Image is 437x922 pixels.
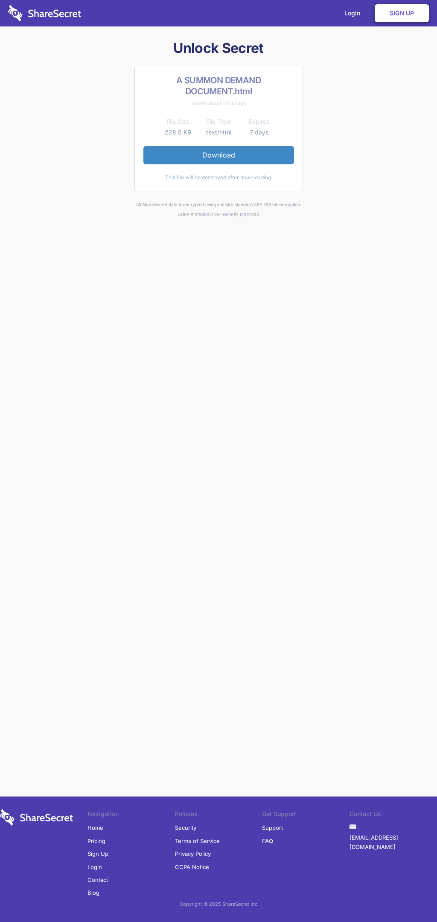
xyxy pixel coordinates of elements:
[87,821,103,834] a: Home
[262,821,283,834] a: Support
[239,117,280,127] th: Expires
[158,117,198,127] th: File Size
[375,4,429,22] a: Sign Up
[143,99,294,108] div: Shared about 1 hour ago
[87,861,102,873] a: Login
[143,173,294,182] div: This file will be destroyed after downloading.
[175,861,209,873] a: CCPA Notice
[143,146,294,164] a: Download
[198,127,239,137] td: text/html
[87,809,175,821] li: Navigation
[87,886,99,899] a: Blog
[175,847,211,860] a: Privacy Policy
[158,127,198,137] td: 228.6 KB
[143,75,294,97] h2: A SUMMON DEMAND DOCUMENT.html
[198,117,239,127] th: File Type
[175,834,220,847] a: Terms of Service
[87,834,105,847] a: Pricing
[262,809,350,821] li: Get Support
[350,831,437,854] a: [EMAIL_ADDRESS][DOMAIN_NAME]
[350,809,437,821] li: Contact Us
[87,873,108,886] a: Contact
[239,127,280,137] td: 7 days
[262,834,273,847] a: FAQ
[175,821,196,834] a: Security
[178,211,201,216] a: Learn more
[87,847,108,860] a: Sign Up
[175,809,262,821] li: Policies
[8,5,81,21] img: logo-wordmark-white-trans-d4663122ce5f474addd5e946df7df03e33cb6a1c49d2221995e7729f52c070b2.svg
